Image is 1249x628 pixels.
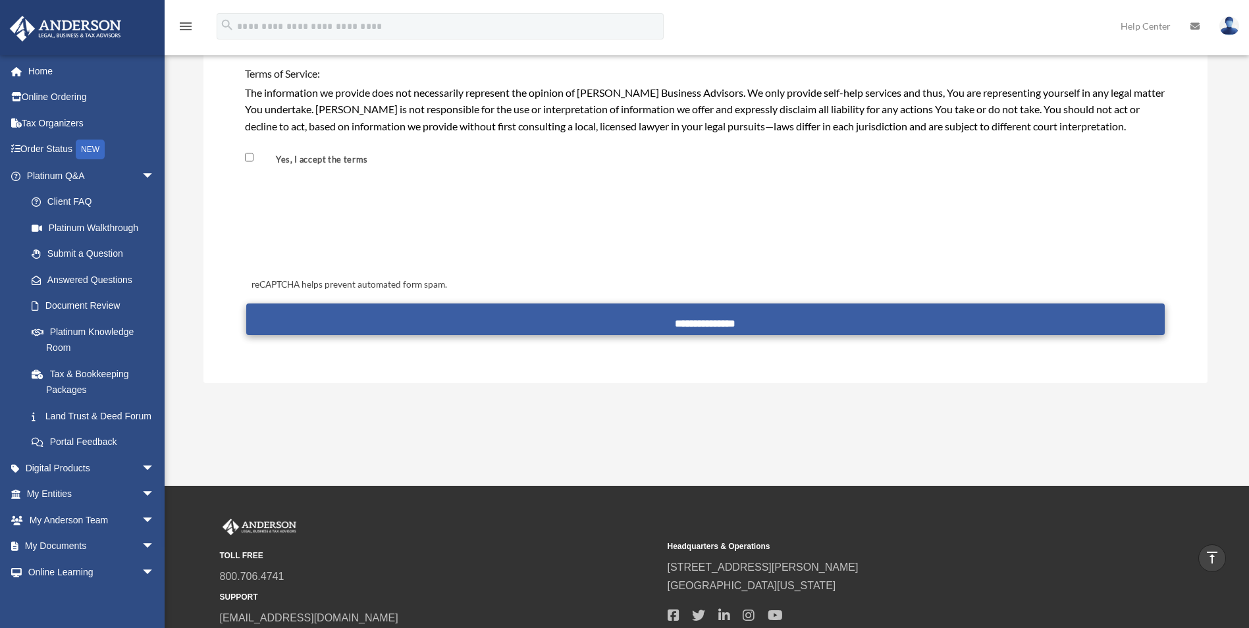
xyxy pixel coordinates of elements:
a: Platinum Q&Aarrow_drop_down [9,163,174,189]
a: Platinum Walkthrough [18,215,174,241]
a: Client FAQ [18,189,174,215]
div: reCAPTCHA helps prevent automated form spam. [246,277,1165,293]
a: Document Review [18,293,168,319]
span: arrow_drop_down [142,533,168,560]
a: My Documentsarrow_drop_down [9,533,174,560]
i: menu [178,18,194,34]
a: My Anderson Teamarrow_drop_down [9,507,174,533]
a: My Entitiesarrow_drop_down [9,481,174,508]
div: The information we provide does not necessarily represent the opinion of [PERSON_NAME] Business A... [245,84,1166,135]
a: Online Learningarrow_drop_down [9,559,174,585]
label: Yes, I accept the terms [256,154,373,167]
a: Submit a Question [18,241,174,267]
a: Answered Questions [18,267,174,293]
span: arrow_drop_down [142,455,168,482]
img: Anderson Advisors Platinum Portal [6,16,125,41]
i: vertical_align_top [1204,550,1220,565]
span: arrow_drop_down [142,163,168,190]
a: Platinum Knowledge Room [18,319,174,361]
small: Headquarters & Operations [668,540,1106,554]
a: vertical_align_top [1198,544,1226,572]
a: Home [9,58,174,84]
a: Tax Organizers [9,110,174,136]
a: Land Trust & Deed Forum [18,403,174,429]
a: Digital Productsarrow_drop_down [9,455,174,481]
span: arrow_drop_down [142,507,168,534]
a: Order StatusNEW [9,136,174,163]
a: [GEOGRAPHIC_DATA][US_STATE] [668,580,836,591]
span: arrow_drop_down [142,559,168,586]
a: Tax & Bookkeeping Packages [18,361,174,403]
a: Online Ordering [9,84,174,111]
div: NEW [76,140,105,159]
a: [STREET_ADDRESS][PERSON_NAME] [668,562,859,573]
span: arrow_drop_down [142,481,168,508]
h4: Terms of Service: [245,66,1166,81]
a: [EMAIL_ADDRESS][DOMAIN_NAME] [220,612,398,623]
iframe: reCAPTCHA [248,199,448,251]
small: TOLL FREE [220,549,658,563]
a: 800.706.4741 [220,571,284,582]
a: menu [178,23,194,34]
i: search [220,18,234,32]
small: SUPPORT [220,590,658,604]
img: Anderson Advisors Platinum Portal [220,519,299,536]
a: Portal Feedback [18,429,174,456]
img: User Pic [1219,16,1239,36]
